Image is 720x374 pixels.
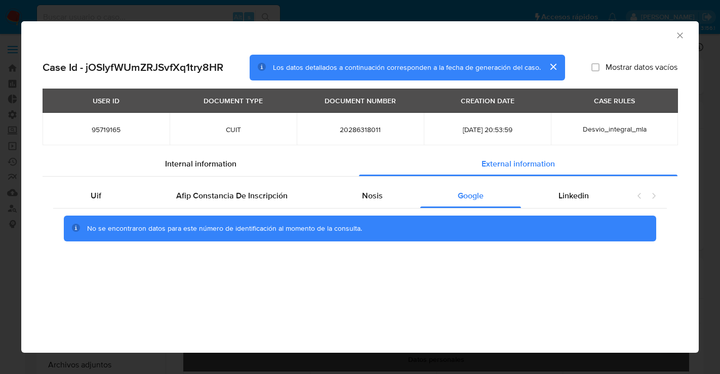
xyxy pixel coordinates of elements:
[182,125,285,134] span: CUIT
[21,21,699,353] div: closure-recommendation-modal
[53,184,626,208] div: Detailed external info
[583,124,647,134] span: Desvio_integral_mla
[318,92,402,109] div: DOCUMENT NUMBER
[43,152,677,176] div: Detailed info
[558,190,589,201] span: Linkedin
[591,63,599,71] input: Mostrar datos vacíos
[458,190,484,201] span: Google
[91,190,101,201] span: Uif
[197,92,269,109] div: DOCUMENT TYPE
[176,190,288,201] span: Afip Constancia De Inscripción
[87,223,362,233] span: No se encontraron datos para este número de identificación al momento de la consulta.
[362,190,383,201] span: Nosis
[606,62,677,72] span: Mostrar datos vacíos
[43,61,223,74] h2: Case Id - jOSIyfWUmZRJSvfXq1try8HR
[165,158,236,170] span: Internal information
[273,62,541,72] span: Los datos detallados a continuación corresponden a la fecha de generación del caso.
[541,55,565,79] button: cerrar
[87,92,126,109] div: USER ID
[675,30,684,39] button: Cerrar ventana
[588,92,641,109] div: CASE RULES
[55,125,157,134] span: 95719165
[309,125,412,134] span: 20286318011
[436,125,539,134] span: [DATE] 20:53:59
[482,158,555,170] span: External information
[455,92,521,109] div: CREATION DATE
